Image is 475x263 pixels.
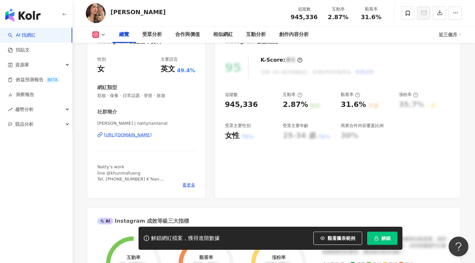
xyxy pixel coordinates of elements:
div: 觀看率 [199,255,213,260]
div: 追蹤數 [291,6,318,13]
span: 彩妝 · 保養 · 日常話題 · 穿搭 · 旅遊 [97,93,195,99]
div: 創作內容分析 [279,31,309,39]
div: K-Score : [261,56,302,64]
div: 受眾主要年齡 [283,123,308,129]
div: 互動率 [127,255,141,260]
div: 相似網紅 [213,31,233,39]
div: 漲粉率 [272,255,286,260]
div: Instagram 成效等級三大指標 [97,217,189,225]
div: 互動分析 [246,31,266,39]
span: 945,336 [291,14,318,20]
div: 互動率 [283,92,302,98]
div: 合作與價值 [175,31,200,39]
span: 看更多 [182,182,195,188]
img: KOL Avatar [86,3,106,23]
img: logo [5,9,41,22]
span: 2.87% [328,14,348,20]
div: 漲粉率 [399,92,418,98]
div: 31.6% [341,100,366,110]
div: 2.87% [283,100,308,110]
div: 英文 [161,64,175,74]
div: 性別 [97,56,106,62]
div: 互動率 [326,6,351,13]
div: AI [97,218,113,224]
div: [PERSON_NAME] [111,8,166,16]
div: 解鎖網紅檔案，獲得進階數據 [151,235,220,242]
div: 觀看率 [359,6,384,13]
button: 解鎖 [367,232,397,245]
div: 總覽 [119,31,129,39]
div: 商業合作內容覆蓋比例 [341,123,384,129]
div: 社群簡介 [97,109,117,115]
a: 洞察報告 [8,91,34,98]
a: 找貼文 [8,47,30,53]
div: 近三個月 [439,29,462,40]
div: 觀看率 [341,92,360,98]
div: 女性 [225,131,239,141]
a: 效益預測報告BETA [8,77,60,83]
div: 追蹤數 [225,92,238,98]
span: 競品分析 [15,117,34,132]
a: searchAI 找網紅 [8,32,36,39]
span: 觀看圖表範例 [328,236,355,241]
div: 受眾分析 [142,31,162,39]
a: [URL][DOMAIN_NAME] [97,132,195,138]
span: Natty’s work line @khunmafueng Tel. [PHONE_NUMBER] K’Nan Youtube goynattydream line @goynattydream [97,164,164,193]
span: [PERSON_NAME] | nattynantanat [97,120,195,126]
span: 解鎖 [381,236,391,241]
span: 資源庫 [15,57,29,72]
span: 趨勢分析 [15,102,34,117]
div: 主要語言 [161,56,178,62]
span: 31.6% [361,14,381,20]
div: 945,336 [225,100,258,110]
span: rise [8,107,13,112]
div: 受眾主要性別 [225,123,251,129]
span: 49.4% [177,67,195,74]
div: 女 [97,64,105,74]
div: 網紅類型 [97,84,117,91]
button: 觀看圖表範例 [313,232,362,245]
div: [URL][DOMAIN_NAME] [104,132,152,138]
